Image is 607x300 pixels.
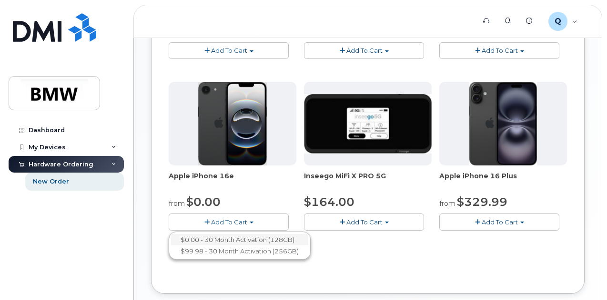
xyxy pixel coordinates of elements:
span: Add To Cart [482,47,518,54]
img: iphone_16_plus.png [469,82,536,165]
div: QTE3950 [542,12,584,31]
span: Add To Cart [346,47,383,54]
div: Inseego MiFi X PRO 5G [304,171,432,190]
span: Q [555,16,561,27]
button: Add To Cart [169,42,289,59]
small: from [169,199,185,208]
button: Add To Cart [304,42,424,59]
button: Add To Cart [304,213,424,230]
span: Add To Cart [211,218,247,226]
span: Add To Cart [211,47,247,54]
img: iphone16e.png [198,82,267,165]
span: $329.99 [457,195,507,209]
button: Add To Cart [439,42,559,59]
small: from [439,199,455,208]
iframe: Messenger Launcher [566,259,600,293]
span: Add To Cart [346,218,383,226]
div: Apple iPhone 16 Plus [439,171,567,190]
a: $0.00 - 30 Month Activation (128GB) [171,234,308,246]
a: $99.98 - 30 Month Activation (256GB) [171,245,308,257]
img: cut_small_inseego_5G.jpg [304,94,432,154]
span: $164.00 [304,195,354,209]
button: Add To Cart [439,213,559,230]
span: $0.00 [186,195,221,209]
span: Add To Cart [482,218,518,226]
button: Add To Cart [169,213,289,230]
div: Apple iPhone 16e [169,171,296,190]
